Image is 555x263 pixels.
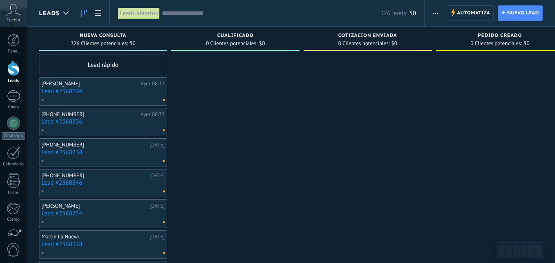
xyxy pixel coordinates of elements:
[41,149,165,156] a: Lead #2368238
[163,160,165,162] span: No hay nada asignado
[150,233,165,240] div: [DATE]
[338,33,397,39] span: Cotización enviada
[2,190,25,196] div: Listas
[478,33,522,39] span: Pedido creado
[2,105,25,110] div: Chats
[308,33,428,40] div: Cotización enviada
[163,129,165,131] span: No hay nada asignado
[80,33,126,39] span: Nueva consulta
[217,33,254,39] span: Cualificado
[41,118,165,125] a: Lead #2368226
[41,80,138,87] div: [PERSON_NAME]
[163,252,165,254] span: No hay nada asignado
[41,111,138,118] div: [PHONE_NUMBER]
[498,5,543,21] a: Nuevo lead
[41,203,147,209] div: [PERSON_NAME]
[391,41,397,46] span: $0
[140,111,165,118] div: Ayer 08:37
[338,41,389,46] span: 0 Clientes potenciales:
[41,172,147,179] div: [PHONE_NUMBER]
[2,132,25,140] div: WhatsApp
[206,41,257,46] span: 0 Clientes potenciales:
[380,9,408,17] span: 326 leads:
[163,99,165,101] span: No hay nada asignado
[41,179,165,186] a: Lead #2368346
[71,41,128,46] span: 326 Clientes potenciales:
[447,5,494,21] a: Automatiza
[41,241,165,248] a: Lead #2368328
[163,190,165,192] span: No hay nada asignado
[457,6,490,21] span: Automatiza
[163,221,165,223] span: No hay nada asignado
[43,33,163,40] div: Nueva consulta
[150,172,165,179] div: [DATE]
[118,7,160,19] div: Leads abiertos
[41,142,147,148] div: [PHONE_NUMBER]
[130,41,136,46] span: $0
[259,41,265,46] span: $0
[507,6,539,21] span: Nuevo lead
[524,41,530,46] span: $0
[41,233,147,240] div: Martin La Nueva
[150,142,165,148] div: [DATE]
[470,41,522,46] span: 0 Clientes potenciales:
[175,33,295,40] div: Cualificado
[41,210,165,217] a: Lead #2368254
[140,80,165,87] div: Ayer 08:37
[2,162,25,167] div: Calendario
[39,9,60,17] span: Leads
[2,78,25,84] div: Leads
[41,88,165,95] a: Lead #2368194
[2,217,25,222] div: Correo
[39,55,167,75] div: Lead rápido
[7,18,20,23] span: Cuenta
[2,49,25,54] div: Panel
[410,9,416,17] span: $0
[150,203,165,209] div: [DATE]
